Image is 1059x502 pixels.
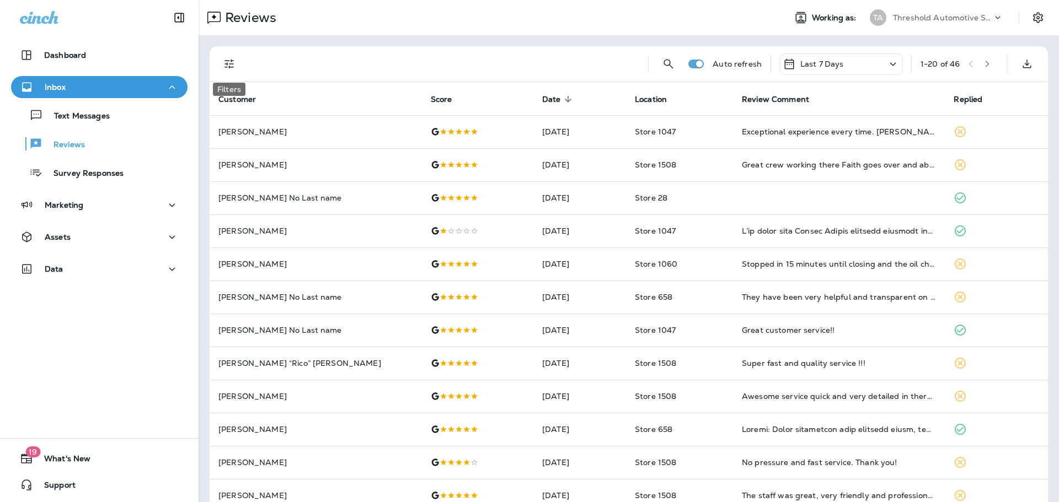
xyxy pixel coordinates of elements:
div: Update: After everything that happened below, they did a great job of taking responsibility. They... [742,424,937,435]
span: Customer [218,94,270,104]
div: Filters [213,83,245,96]
td: [DATE] [533,413,626,446]
span: Store 658 [635,292,672,302]
p: [PERSON_NAME] [218,491,413,500]
td: [DATE] [533,148,626,181]
div: Awesome service quick and very detailed in there work [742,391,937,402]
div: TA [870,9,886,26]
button: Inbox [11,76,188,98]
p: Reviews [42,140,85,150]
div: Exceptional experience every time. Chris and Zac are helpful and personable. They explained every... [742,126,937,137]
td: [DATE] [533,314,626,347]
p: [PERSON_NAME] [218,160,413,169]
div: They have been very helpful and transparent on the work needed on my husband's truck and it is al... [742,292,937,303]
button: Settings [1028,8,1048,28]
td: [DATE] [533,247,626,280]
p: Reviews [221,9,276,26]
td: [DATE] [533,380,626,413]
p: [PERSON_NAME] No Last name [218,326,413,334]
button: Marketing [11,194,188,216]
td: [DATE] [533,347,626,380]
span: Working as: [812,13,859,23]
p: Text Messages [43,111,110,122]
span: Location [635,94,681,104]
span: Store 1508 [635,391,676,401]
span: Support [33,481,76,494]
span: Store 1508 [635,160,676,170]
p: [PERSON_NAME] [218,260,413,268]
div: The staff was great, very friendly and professional. They kept us informed about everything that ... [742,490,937,501]
p: Auto refresh [713,60,762,68]
div: Super fast and quality service !!! [742,358,937,369]
span: Review Comment [742,94,823,104]
p: [PERSON_NAME] [218,392,413,401]
button: Reviews [11,132,188,155]
button: Collapse Sidebar [164,7,195,29]
span: Replied [954,95,982,104]
button: 19What's New [11,447,188,469]
span: Store 28 [635,193,667,203]
span: Review Comment [742,95,809,104]
p: Inbox [45,83,66,91]
p: [PERSON_NAME] [218,226,413,235]
button: Filters [218,53,240,75]
span: Store 1047 [635,325,676,335]
span: Date [542,94,575,104]
p: Last 7 Days [800,60,844,68]
button: Dashboard [11,44,188,66]
td: [DATE] [533,181,626,214]
p: Marketing [45,201,83,209]
p: Survey Responses [42,169,124,179]
div: I’ve given this Grease Monkey location multiple chances, and unfortunately, each visit has been c... [742,225,937,236]
p: [PERSON_NAME] [218,458,413,467]
span: Store 1047 [635,226,676,236]
span: 19 [25,446,40,457]
span: Customer [218,95,256,104]
span: Score [431,95,452,104]
span: Replied [954,94,997,104]
p: [PERSON_NAME] No Last name [218,293,413,301]
span: Store 1508 [635,457,676,467]
button: Text Messages [11,104,188,127]
button: Assets [11,226,188,248]
p: Data [45,265,63,273]
p: Dashboard [44,51,86,60]
span: What's New [33,454,90,467]
td: [DATE] [533,446,626,479]
div: No pressure and fast service. Thank you! [742,457,937,468]
span: Store 1508 [635,358,676,368]
span: Store 1508 [635,490,676,500]
p: [PERSON_NAME] No Last name [218,193,413,202]
span: Score [431,94,467,104]
span: Store 1060 [635,259,677,269]
span: Store 658 [635,424,672,434]
p: [PERSON_NAME] [218,127,413,136]
div: Great crew working there Faith goes over and above with knowledge of the job and friendly custome... [742,159,937,170]
button: Support [11,474,188,496]
div: Stopped in 15 minutes until closing and the oil change crew treated me like a VIP! Didn’t try to ... [742,258,937,269]
p: [PERSON_NAME] “Rico” [PERSON_NAME] [218,359,413,368]
span: Store 1047 [635,127,676,137]
td: [DATE] [533,214,626,247]
p: Threshold Automotive Service dba Grease Monkey [893,13,992,22]
button: Search Reviews [657,53,680,75]
button: Data [11,258,188,280]
div: Great customer service!! [742,325,937,336]
span: Date [542,95,561,104]
td: [DATE] [533,115,626,148]
td: [DATE] [533,280,626,314]
button: Export as CSV [1016,53,1038,75]
p: [PERSON_NAME] [218,425,413,434]
button: Survey Responses [11,161,188,184]
span: Location [635,95,667,104]
div: 1 - 20 of 46 [921,60,960,68]
p: Assets [45,233,71,241]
